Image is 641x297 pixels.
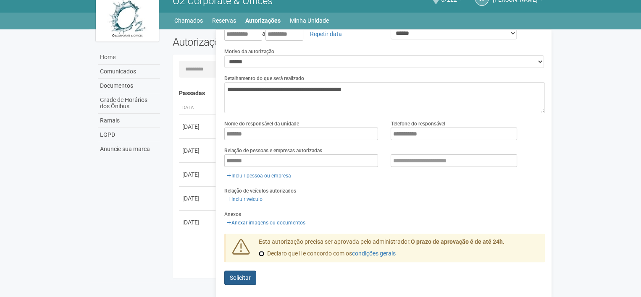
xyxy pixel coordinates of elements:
[182,122,213,131] div: [DATE]
[224,187,296,195] label: Relação de veículos autorizados
[98,93,160,114] a: Grade de Horários dos Ônibus
[224,195,265,204] a: Incluir veículo
[391,120,445,128] label: Telefone do responsável
[259,250,396,258] label: Declaro que li e concordo com os
[245,15,281,26] a: Autorizações
[182,194,213,203] div: [DATE]
[98,79,160,93] a: Documentos
[224,27,378,41] div: a
[224,171,294,180] a: Incluir pessoa ou empresa
[98,128,160,142] a: LGPD
[212,15,236,26] a: Reservas
[305,27,347,41] a: Repetir data
[290,15,329,26] a: Minha Unidade
[230,274,251,281] span: Solicitar
[179,101,217,115] th: Data
[98,65,160,79] a: Comunicados
[173,36,352,48] h2: Autorizações
[174,15,203,26] a: Chamados
[259,251,264,256] input: Declaro que li e concordo com oscondições gerais
[411,238,504,245] strong: O prazo de aprovação é de até 24h.
[352,250,396,257] a: condições gerais
[98,142,160,156] a: Anuncie sua marca
[224,75,304,82] label: Detalhamento do que será realizado
[224,48,274,55] label: Motivo da autorização
[252,238,545,262] div: Esta autorização precisa ser aprovada pelo administrador.
[182,146,213,155] div: [DATE]
[224,271,256,285] button: Solicitar
[98,50,160,65] a: Home
[98,114,160,128] a: Ramais
[182,218,213,227] div: [DATE]
[224,218,308,227] a: Anexar imagens ou documentos
[182,170,213,179] div: [DATE]
[224,120,299,128] label: Nome do responsável da unidade
[224,147,322,154] label: Relação de pessoas e empresas autorizadas
[179,90,539,96] h4: Passadas
[224,211,241,218] label: Anexos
